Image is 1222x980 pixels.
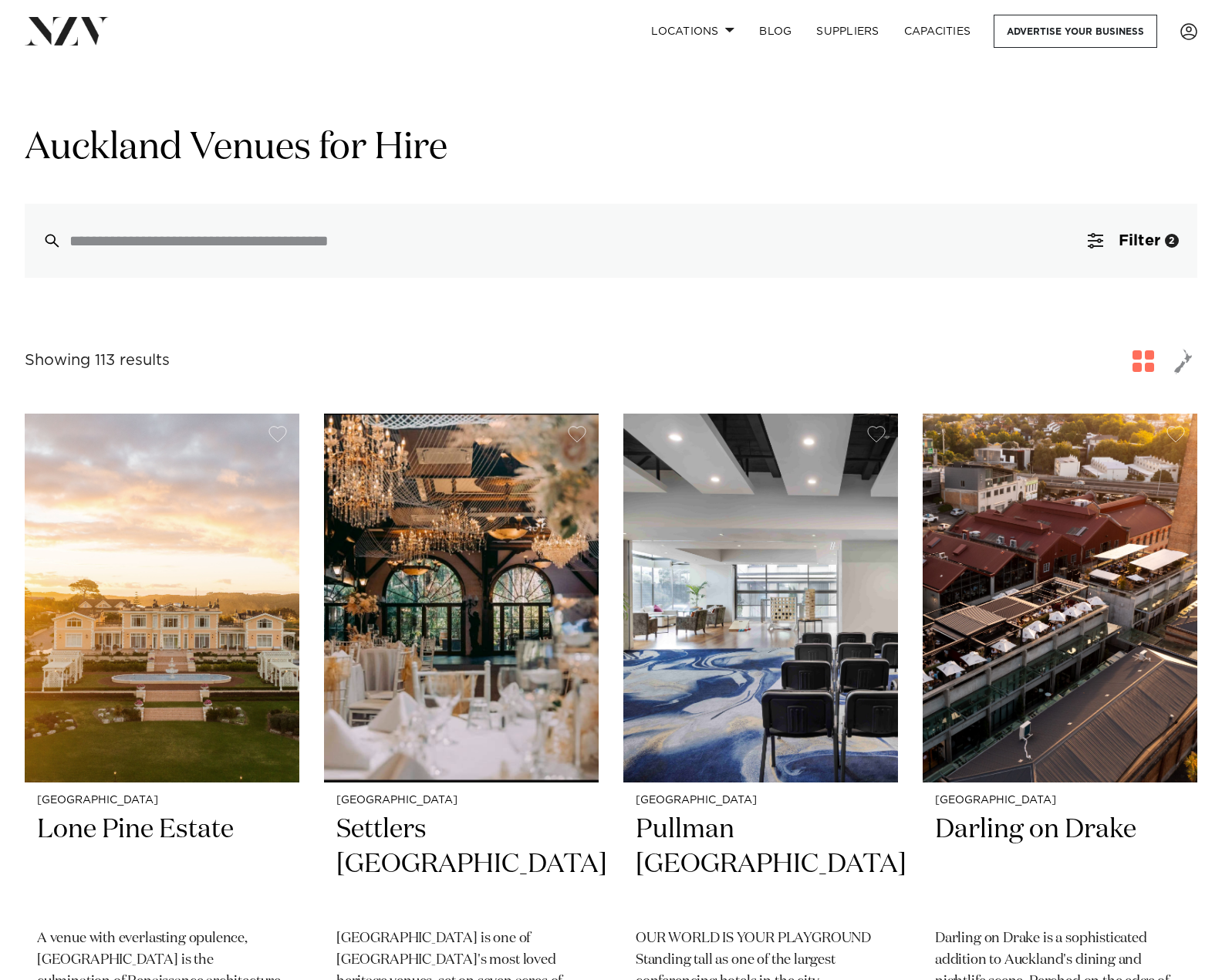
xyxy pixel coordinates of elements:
[639,15,747,48] a: Locations
[1069,204,1197,278] button: Filter2
[935,795,1185,806] small: [GEOGRAPHIC_DATA]
[1119,233,1160,248] span: Filter
[892,15,984,48] a: Capacities
[636,813,886,917] h2: Pullman [GEOGRAPHIC_DATA]
[25,17,109,45] img: nzv-logo.png
[25,124,1197,173] h1: Auckland Venues for Hire
[747,15,804,48] a: BLOG
[336,795,586,806] small: [GEOGRAPHIC_DATA]
[636,795,886,806] small: [GEOGRAPHIC_DATA]
[994,15,1157,48] a: Advertise your business
[923,414,1197,782] img: Aerial view of Darling on Drake
[1165,234,1179,248] div: 2
[25,349,170,373] div: Showing 113 results
[37,795,287,806] small: [GEOGRAPHIC_DATA]
[935,813,1185,917] h2: Darling on Drake
[37,813,287,917] h2: Lone Pine Estate
[336,813,586,917] h2: Settlers [GEOGRAPHIC_DATA]
[804,15,891,48] a: SUPPLIERS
